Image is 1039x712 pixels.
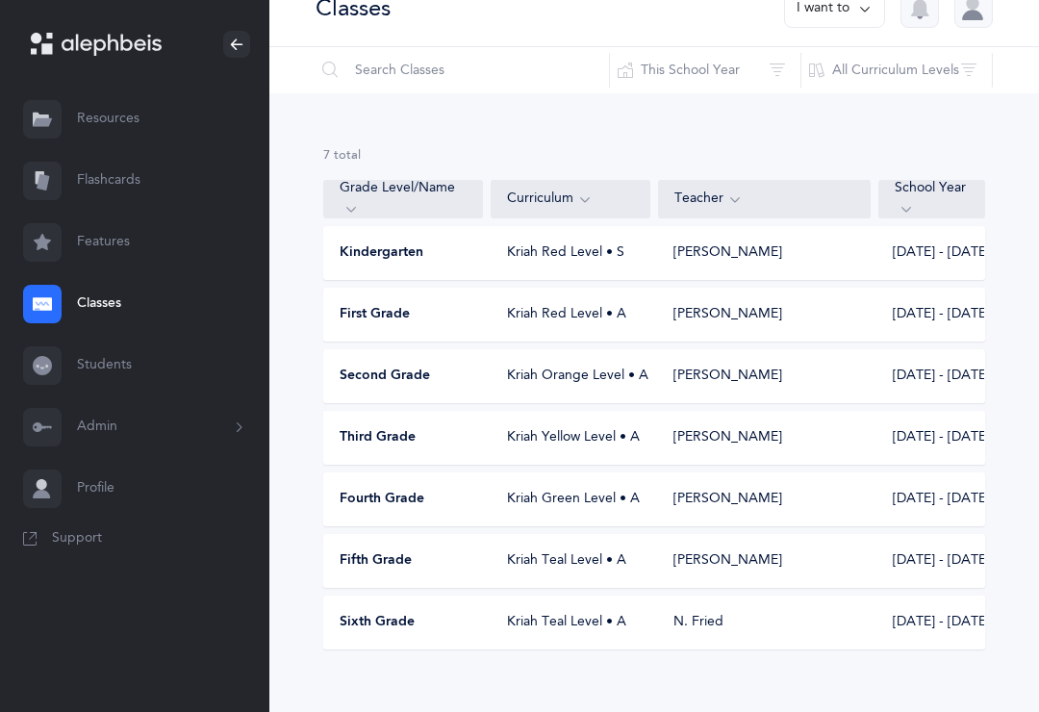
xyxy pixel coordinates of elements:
span: Kindergarten [340,243,423,263]
div: Kriah Yellow Level • A [492,428,651,447]
div: [DATE] - [DATE] [877,613,984,632]
div: Kriah Orange Level • A [492,367,651,386]
span: First Grade [340,305,410,324]
div: Grade Level/Name [340,179,467,219]
div: [DATE] - [DATE] [877,243,984,263]
input: Search Classes [315,47,610,93]
div: [PERSON_NAME] [673,367,782,386]
span: Second Grade [340,367,430,386]
div: [PERSON_NAME] [673,305,782,324]
span: Sixth Grade [340,613,415,632]
div: Kriah Green Level • A [492,490,651,509]
div: [DATE] - [DATE] [877,490,984,509]
div: Teacher [674,189,854,210]
div: Kriah Red Level • S [492,243,651,263]
div: [PERSON_NAME] [673,551,782,571]
div: [DATE] - [DATE] [877,367,984,386]
div: N. Fried [673,613,723,632]
div: Kriah Teal Level • A [492,613,651,632]
div: Curriculum [507,189,634,210]
div: [PERSON_NAME] [673,490,782,509]
div: [DATE] - [DATE] [877,428,984,447]
div: [PERSON_NAME] [673,428,782,447]
div: Kriah Red Level • A [492,305,651,324]
span: Third Grade [340,428,416,447]
span: total [334,148,361,162]
div: Kriah Teal Level • A [492,551,651,571]
span: Fifth Grade [340,551,412,571]
button: This School Year [609,47,801,93]
div: [DATE] - [DATE] [877,305,984,324]
div: 7 [323,147,985,165]
div: [DATE] - [DATE] [877,551,984,571]
div: School Year [895,179,969,219]
span: Fourth Grade [340,490,424,509]
div: [PERSON_NAME] [673,243,782,263]
span: Support [52,529,102,548]
button: All Curriculum Levels [800,47,993,93]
